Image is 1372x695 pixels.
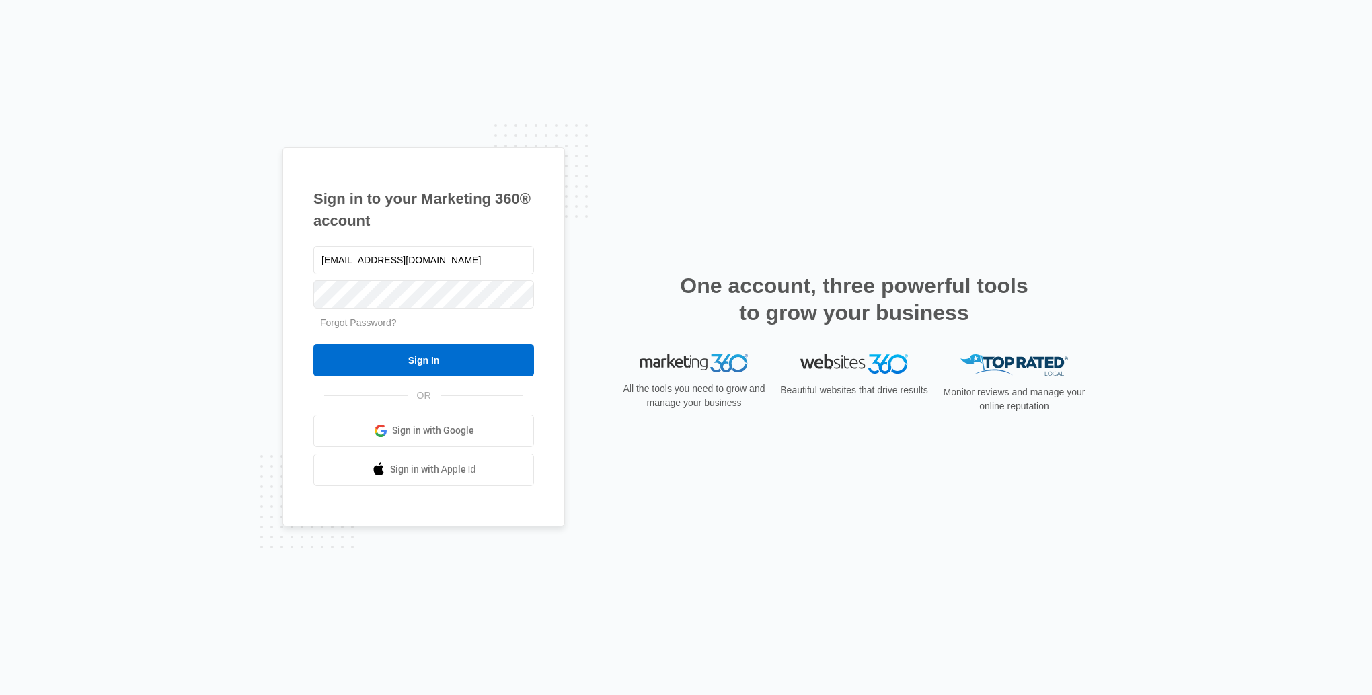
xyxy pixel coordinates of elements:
[313,415,534,447] a: Sign in with Google
[390,462,476,477] span: Sign in with Apple Id
[619,382,769,410] p: All the tools you need to grow and manage your business
[392,423,474,438] span: Sign in with Google
[939,385,1090,413] p: Monitor reviews and manage your online reputation
[313,246,534,274] input: Email
[313,454,534,486] a: Sign in with Apple Id
[800,354,908,374] img: Websites 360
[779,383,929,397] p: Beautiful websites that drive results
[408,389,441,403] span: OR
[960,354,1068,376] img: Top Rated Local
[320,317,397,328] a: Forgot Password?
[640,354,748,373] img: Marketing 360
[313,188,534,232] h1: Sign in to your Marketing 360® account
[676,272,1032,326] h2: One account, three powerful tools to grow your business
[313,344,534,376] input: Sign In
